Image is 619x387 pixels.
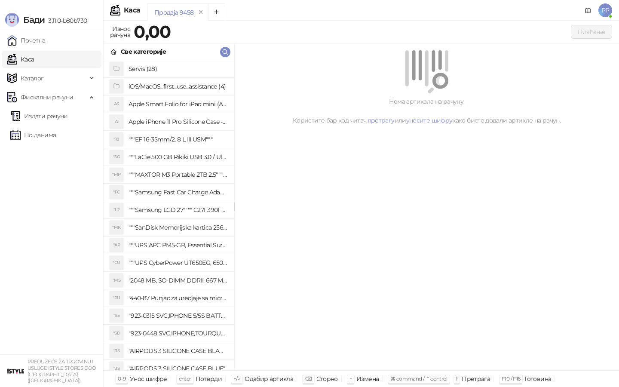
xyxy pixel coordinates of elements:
div: "SD [110,326,123,340]
h4: """EF 16-35mm/2, 8 L III USM""" [129,132,227,146]
div: grid [104,60,234,370]
span: ↑/↓ [233,375,240,382]
h4: "2048 MB, SO-DIMM DDRII, 667 MHz, Napajanje 1,8 0,1 V, Latencija CL5" [129,273,227,287]
div: "MK [110,221,123,234]
div: Потврди [196,373,222,384]
div: "PU [110,291,123,305]
div: "CU [110,256,123,270]
div: Нема артикала на рачуну. Користите бар код читач, или како бисте додали артикле на рачун. [245,97,609,125]
div: AS [110,97,123,111]
a: унесите шифру [406,117,453,124]
h4: "923-0448 SVC,IPHONE,TOURQUE DRIVER KIT .65KGF- CM Šrafciger " [129,326,227,340]
h4: Apple iPhone 11 Pro Silicone Case - Black [129,115,227,129]
span: ⌫ [305,375,312,382]
div: "MS [110,273,123,287]
h4: """Samsung LCD 27"""" C27F390FHUXEN""" [129,203,227,217]
h4: "AIRPODS 3 SILICONE CASE BLACK" [129,344,227,358]
h4: """UPS APC PM5-GR, Essential Surge Arrest,5 utic_nica""" [129,238,227,252]
div: Готовина [524,373,551,384]
img: Logo [5,13,19,27]
button: remove [195,9,206,16]
div: Сторно [316,373,338,384]
div: "3S [110,344,123,358]
div: Претрага [462,373,490,384]
h4: Apple Smart Folio for iPad mini (A17 Pro) - Sage [129,97,227,111]
h4: """Samsung Fast Car Charge Adapter, brzi auto punja_, boja crna""" [129,185,227,199]
div: Продаја 9458 [154,8,193,17]
h4: """LaCie 500 GB Rikiki USB 3.0 / Ultra Compact & Resistant aluminum / USB 3.0 / 2.5""""""" [129,150,227,164]
div: "AP [110,238,123,252]
h4: """SanDisk Memorijska kartica 256GB microSDXC sa SD adapterom SDSQXA1-256G-GN6MA - Extreme PLUS, ... [129,221,227,234]
h4: Servis (28) [129,62,227,76]
a: По данима [10,126,56,144]
strong: 0,00 [134,21,171,42]
div: "18 [110,132,123,146]
a: Издати рачуни [10,107,68,125]
span: enter [179,375,191,382]
div: "FC [110,185,123,199]
div: "3S [110,362,123,375]
a: Каса [7,51,34,68]
span: Фискални рачуни [21,89,73,106]
div: Унос шифре [130,373,167,384]
div: Одабир артикла [245,373,293,384]
span: F10 / F16 [502,375,520,382]
h4: "AIRPODS 3 SILICONE CASE BLUE" [129,362,227,375]
div: AI [110,115,123,129]
h4: """MAXTOR M3 Portable 2TB 2.5"""" crni eksterni hard disk HX-M201TCB/GM""" [129,168,227,181]
h4: "440-87 Punjac za uredjaje sa micro USB portom 4/1, Stand." [129,291,227,305]
span: + [349,375,352,382]
a: Почетна [7,32,46,49]
span: Бади [23,15,45,25]
button: Add tab [208,3,225,21]
span: ⌘ command / ⌃ control [390,375,447,382]
div: Све категорије [121,47,166,56]
div: "L2 [110,203,123,217]
div: Измена [356,373,379,384]
span: 3.11.0-b80b730 [45,17,87,25]
h4: iOS/MacOS_first_use_assistance (4) [129,80,227,93]
span: 0-9 [118,375,126,382]
small: PREDUZEĆE ZA TRGOVINU I USLUGE ISTYLE STORES DOO [GEOGRAPHIC_DATA] ([GEOGRAPHIC_DATA]) [28,359,96,384]
h4: """UPS CyberPower UT650EG, 650VA/360W , line-int., s_uko, desktop""" [129,256,227,270]
div: Износ рачуна [108,23,132,40]
a: Документација [581,3,595,17]
span: Каталог [21,70,44,87]
span: PP [598,3,612,17]
span: f [456,375,457,382]
img: 64x64-companyLogo-77b92cf4-9946-4f36-9751-bf7bb5fd2c7d.png [7,362,24,380]
div: "S5 [110,309,123,322]
h4: "923-0315 SVC,IPHONE 5/5S BATTERY REMOVAL TRAY Držač za iPhone sa kojim se otvara display [129,309,227,322]
div: "5G [110,150,123,164]
a: претрагу [368,117,395,124]
button: Плаћање [571,25,612,39]
div: Каса [124,7,140,14]
div: "MP [110,168,123,181]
